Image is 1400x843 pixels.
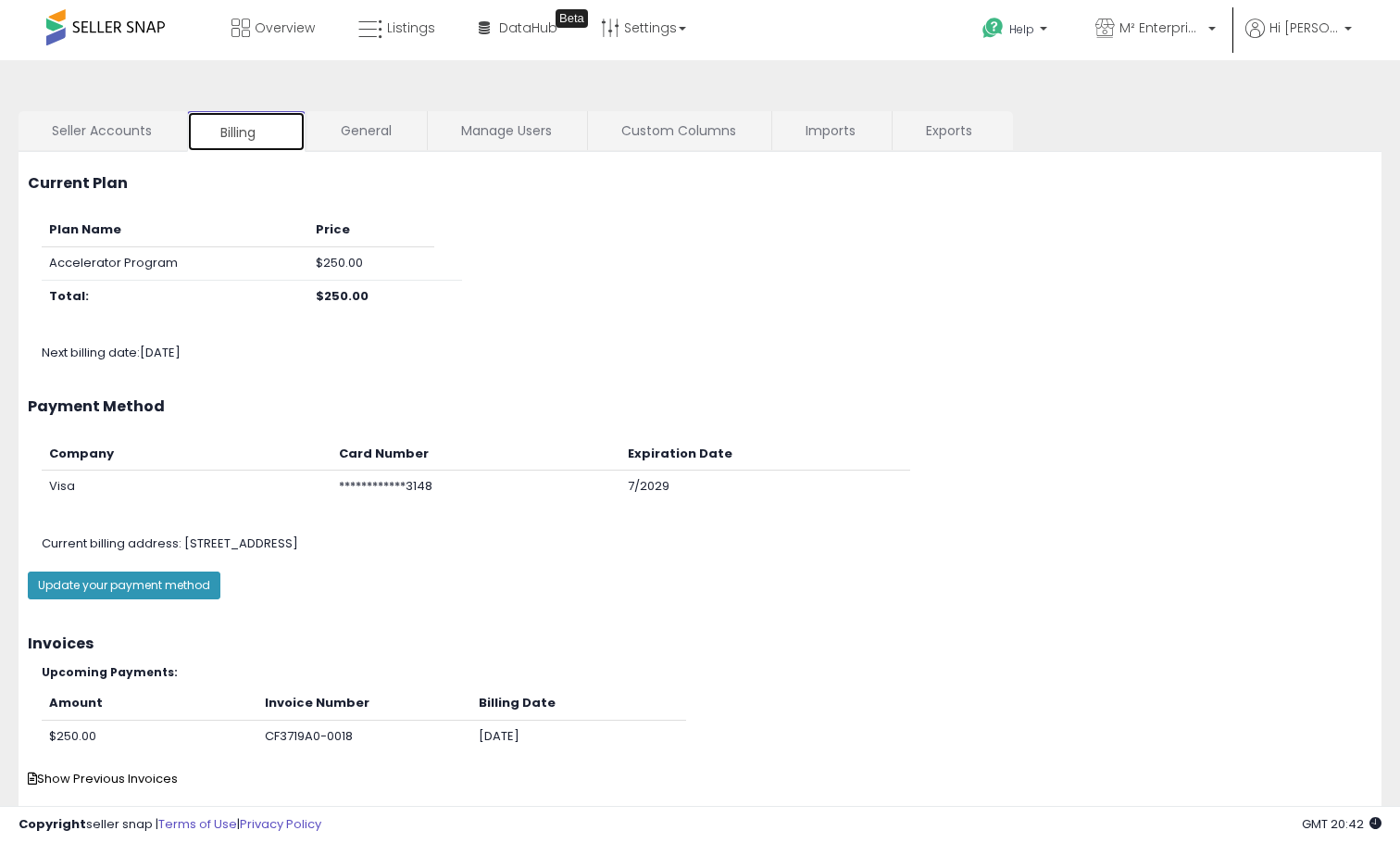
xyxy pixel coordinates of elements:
span: Overview [255,19,315,37]
td: $250.00 [42,720,257,752]
div: seller snap | | [19,816,321,834]
td: Accelerator Program [42,246,308,280]
th: Billing Date [471,687,686,720]
span: Show Previous Invoices [28,770,178,787]
span: Current billing address: [42,535,181,552]
a: Hi [PERSON_NAME] [1245,19,1352,60]
td: CF3719A0-0018 [257,720,472,752]
span: M² Enterprises [1119,19,1203,37]
th: Card Number [331,438,621,471]
h3: Invoices [28,635,1372,652]
span: Listings [387,19,435,37]
a: Privacy Policy [240,815,321,833]
span: Help [1009,21,1034,37]
td: [DATE] [471,720,686,752]
div: Next billing date: [DATE] [28,345,1400,362]
th: Amount [42,687,257,720]
th: Plan Name [42,214,308,246]
span: DataHub [499,19,557,37]
a: Seller Accounts [19,111,185,150]
a: Exports [893,111,1011,150]
td: 7/2029 [620,471,910,503]
a: Imports [772,111,890,150]
strong: Copyright [19,815,86,833]
td: $250.00 [308,246,434,280]
th: Company [42,438,331,471]
i: Get Help [981,17,1005,40]
div: Tooltip anchor [556,9,588,28]
a: Terms of Use [158,815,237,833]
a: General [307,111,425,150]
th: Invoice Number [257,687,472,720]
h3: Current Plan [28,175,1372,192]
button: Update your payment method [28,572,220,599]
th: Price [308,214,434,246]
a: Help [968,3,1066,60]
h3: Payment Method [28,398,1372,415]
div: [STREET_ADDRESS] [28,535,1400,553]
b: $250.00 [316,287,369,305]
b: Total: [49,287,89,305]
th: Expiration Date [620,438,910,471]
a: Custom Columns [588,111,769,150]
a: Manage Users [428,111,585,150]
h5: Upcoming Payments: [42,666,1372,678]
td: Visa [42,471,331,503]
span: Hi [PERSON_NAME] [1269,19,1339,37]
span: 2025-09-16 20:42 GMT [1302,815,1381,833]
a: Billing [187,111,306,152]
